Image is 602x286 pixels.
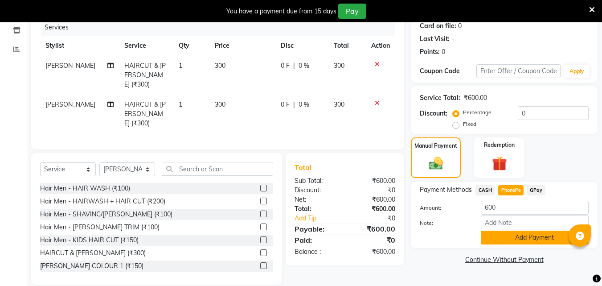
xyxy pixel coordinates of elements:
[481,216,589,229] input: Add Note
[355,214,402,223] div: ₹0
[481,201,589,215] input: Amount
[179,100,182,108] span: 1
[124,62,166,88] span: HAIRCUT & [PERSON_NAME] (₹300)
[345,247,402,257] div: ₹600.00
[40,236,139,245] div: Hair Men - KIDS HAIR CUT (₹150)
[119,36,173,56] th: Service
[498,185,524,195] span: PhonePe
[366,36,395,56] th: Action
[442,47,445,57] div: 0
[293,100,295,109] span: |
[45,62,95,70] span: [PERSON_NAME]
[420,185,472,195] span: Payment Methods
[487,154,512,173] img: _gift.svg
[40,249,146,258] div: HAIRCUT & [PERSON_NAME] (₹300)
[414,142,457,150] label: Manual Payment
[288,235,345,245] div: Paid:
[288,176,345,186] div: Sub Total:
[451,34,454,44] div: -
[413,204,474,212] label: Amount:
[420,109,447,118] div: Discount:
[162,162,273,176] input: Search or Scan
[40,223,160,232] div: Hair Men - [PERSON_NAME] TRIM (₹100)
[293,61,295,70] span: |
[413,255,596,265] a: Continue Without Payment
[463,108,491,116] label: Percentage
[41,19,402,36] div: Services
[345,195,402,204] div: ₹600.00
[425,155,447,171] img: _cash.svg
[288,195,345,204] div: Net:
[124,100,166,127] span: HAIRCUT & [PERSON_NAME] (₹300)
[420,47,440,57] div: Points:
[420,66,476,76] div: Coupon Code
[338,4,366,19] button: Pay
[215,100,225,108] span: 300
[281,100,290,109] span: 0 F
[226,7,336,16] div: You have a payment due from 15 days
[179,62,182,70] span: 1
[40,184,130,193] div: Hair Men - HAIR WASH (₹100)
[281,61,290,70] span: 0 F
[420,21,456,31] div: Card on file:
[345,235,402,245] div: ₹0
[288,247,345,257] div: Balance :
[40,261,143,271] div: [PERSON_NAME] COLOUR 1 (₹150)
[288,214,354,223] a: Add Tip
[45,100,95,108] span: [PERSON_NAME]
[40,36,119,56] th: Stylist
[475,185,495,195] span: CASH
[288,186,345,195] div: Discount:
[463,120,476,128] label: Fixed
[299,61,309,70] span: 0 %
[40,197,165,206] div: Hair Men - HAIRWASH + HAIR CUT (₹200)
[328,36,366,56] th: Total
[345,176,402,186] div: ₹600.00
[40,210,172,219] div: Hair Men - SHAVING/[PERSON_NAME] (₹100)
[295,163,315,172] span: Total
[345,186,402,195] div: ₹0
[481,231,589,245] button: Add Payment
[476,64,561,78] input: Enter Offer / Coupon Code
[288,204,345,214] div: Total:
[345,204,402,214] div: ₹600.00
[334,62,344,70] span: 300
[564,65,590,78] button: Apply
[209,36,275,56] th: Price
[334,100,344,108] span: 300
[345,224,402,234] div: ₹600.00
[527,185,545,195] span: GPay
[464,93,487,103] div: ₹600.00
[215,62,225,70] span: 300
[288,224,345,234] div: Payable:
[299,100,309,109] span: 0 %
[173,36,209,56] th: Qty
[420,93,460,103] div: Service Total:
[458,21,462,31] div: 0
[413,219,474,227] label: Note:
[420,34,450,44] div: Last Visit:
[484,141,515,149] label: Redemption
[275,36,328,56] th: Disc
